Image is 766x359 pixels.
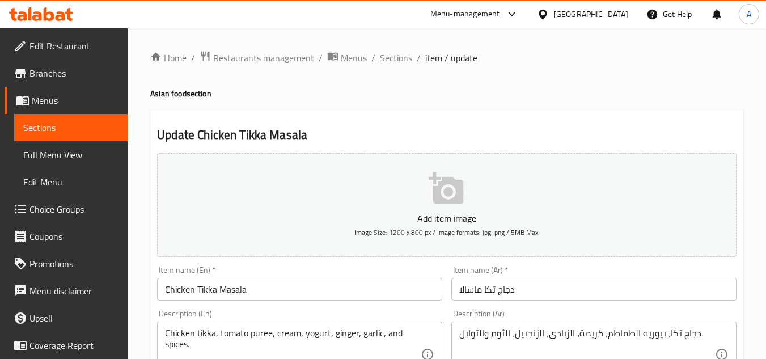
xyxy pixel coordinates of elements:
span: Edit Menu [23,175,119,189]
span: Choice Groups [29,202,119,216]
a: Menus [327,50,367,65]
a: Sections [380,51,412,65]
li: / [191,51,195,65]
li: / [417,51,421,65]
span: Coverage Report [29,339,119,352]
a: Promotions [5,250,128,277]
span: Promotions [29,257,119,271]
h4: Asian food section [150,88,743,99]
li: / [319,51,323,65]
input: Enter name En [157,278,442,301]
a: Upsell [5,305,128,332]
span: Image Size: 1200 x 800 px / Image formats: jpg, png / 5MB Max. [354,226,540,239]
h2: Update Chicken Tikka Masala [157,126,737,143]
span: Menu disclaimer [29,284,119,298]
a: Edit Restaurant [5,32,128,60]
div: Menu-management [430,7,500,21]
span: Menus [341,51,367,65]
a: Branches [5,60,128,87]
li: / [371,51,375,65]
button: Add item imageImage Size: 1200 x 800 px / Image formats: jpg, png / 5MB Max. [157,153,737,257]
a: Choice Groups [5,196,128,223]
a: Menus [5,87,128,114]
a: Home [150,51,187,65]
a: Restaurants management [200,50,314,65]
a: Coverage Report [5,332,128,359]
span: Menus [32,94,119,107]
span: A [747,8,751,20]
span: Edit Restaurant [29,39,119,53]
a: Edit Menu [14,168,128,196]
span: Upsell [29,311,119,325]
span: Coupons [29,230,119,243]
p: Add item image [175,212,719,225]
span: Branches [29,66,119,80]
span: Sections [23,121,119,134]
span: Restaurants management [213,51,314,65]
input: Enter name Ar [451,278,737,301]
a: Full Menu View [14,141,128,168]
span: item / update [425,51,477,65]
div: [GEOGRAPHIC_DATA] [553,8,628,20]
a: Coupons [5,223,128,250]
a: Sections [14,114,128,141]
a: Menu disclaimer [5,277,128,305]
span: Full Menu View [23,148,119,162]
nav: breadcrumb [150,50,743,65]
